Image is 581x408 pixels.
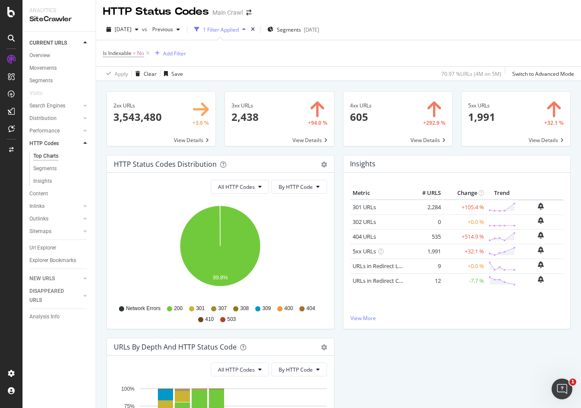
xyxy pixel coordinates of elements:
[29,64,90,73] a: Movements
[218,366,255,373] span: All HTTP Codes
[29,76,90,85] a: Segments
[29,76,53,85] div: Segments
[29,202,45,211] div: Inlinks
[205,316,214,323] span: 410
[441,70,501,78] div: 70.97 % URLs ( 4M on 5M )
[29,227,51,236] div: Sitemaps
[144,70,157,78] div: Clear
[196,305,205,312] span: 301
[408,187,443,200] th: # URLS
[103,67,128,81] button: Apply
[142,26,149,33] span: vs
[171,70,183,78] div: Save
[240,305,249,312] span: 308
[443,214,486,229] td: +0.0 %
[408,273,443,288] td: 12
[33,152,58,161] div: Top Charts
[160,67,183,81] button: Save
[350,187,408,200] th: Metric
[163,50,186,57] div: Add Filter
[29,64,57,73] div: Movements
[29,287,81,305] a: DISAPPEARED URLS
[149,23,183,36] button: Previous
[29,274,55,283] div: NEW URLS
[29,189,90,198] a: Content
[353,218,376,226] a: 302 URLs
[191,23,249,36] button: 1 Filter Applied
[114,201,327,301] svg: A chart.
[29,89,51,98] a: Visits
[33,177,52,186] div: Insights
[509,67,574,81] button: Switch to Advanced Mode
[443,229,486,244] td: +514.9 %
[538,232,544,239] div: bell-plus
[350,158,376,170] h4: Insights
[114,160,217,168] div: HTTP Status Codes Distribution
[211,363,269,376] button: All HTTP Codes
[443,244,486,259] td: +32.1 %
[353,233,376,240] a: 404 URLs
[29,39,67,48] div: CURRENT URLS
[569,379,576,385] span: 1
[227,316,236,323] span: 503
[284,305,293,312] span: 400
[443,273,486,288] td: -7.7 %
[443,259,486,273] td: +0.0 %
[29,202,81,211] a: Inlinks
[29,214,81,223] a: Outlinks
[212,8,243,17] div: Main Crawl
[29,101,65,110] div: Search Engines
[218,183,255,191] span: All HTTP Codes
[29,256,76,265] div: Explorer Bookmarks
[538,261,544,268] div: bell-plus
[29,14,89,24] div: SiteCrawler
[29,51,90,60] a: Overview
[121,386,135,392] text: 100%
[29,312,60,321] div: Analysis Info
[486,187,518,200] th: Trend
[174,305,183,312] span: 200
[29,287,73,305] div: DISAPPEARED URLS
[132,67,157,81] button: Clear
[203,26,239,33] div: 1 Filter Applied
[443,200,486,215] td: +105.4 %
[512,70,574,78] div: Switch to Advanced Mode
[29,274,81,283] a: NEW URLS
[538,217,544,224] div: bell-plus
[353,262,409,270] a: URLs in Redirect Loop
[103,4,209,19] div: HTTP Status Codes
[114,343,237,351] div: URLs by Depth and HTTP Status Code
[271,363,327,376] button: By HTTP Code
[29,126,81,136] a: Performance
[29,89,42,98] div: Visits
[408,244,443,259] td: 1,991
[246,10,251,16] div: arrow-right-arrow-left
[137,47,144,59] span: No
[115,70,128,78] div: Apply
[29,126,60,136] div: Performance
[249,25,257,34] div: times
[29,227,81,236] a: Sitemaps
[538,276,544,283] div: bell-plus
[29,243,56,253] div: Url Explorer
[213,275,228,281] text: 99.8%
[103,23,142,36] button: [DATE]
[353,203,376,211] a: 301 URLs
[408,259,443,273] td: 9
[408,229,443,244] td: 535
[29,189,48,198] div: Content
[29,114,81,123] a: Distribution
[552,379,572,399] iframe: Intercom live chat
[33,164,57,173] div: Segments
[29,139,81,148] a: HTTP Codes
[29,7,89,14] div: Analytics
[306,305,315,312] span: 404
[133,49,136,57] span: =
[29,139,59,148] div: HTTP Codes
[29,101,81,110] a: Search Engines
[353,277,410,285] a: URLs in Redirect Chain
[149,26,173,33] span: Previous
[29,243,90,253] a: Url Explorer
[29,51,50,60] div: Overview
